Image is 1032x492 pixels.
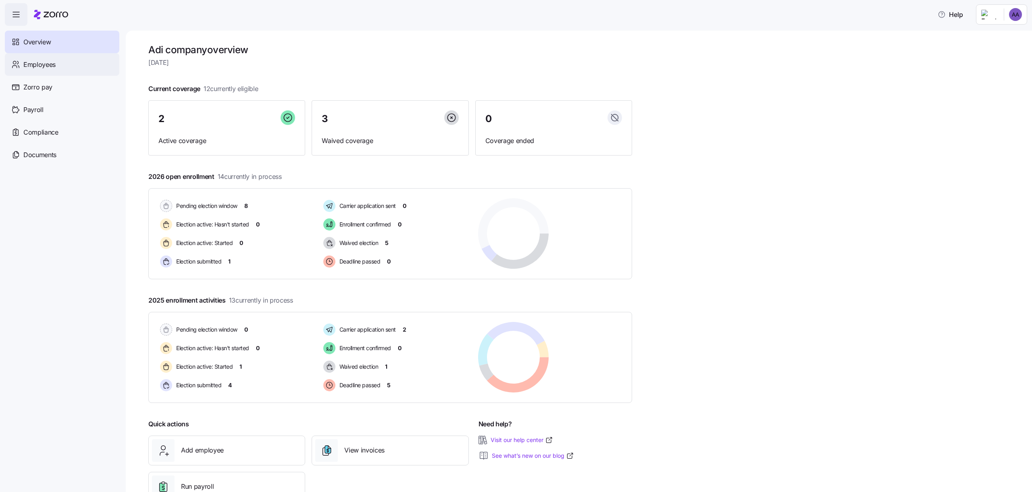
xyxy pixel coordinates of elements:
[5,143,119,166] a: Documents
[337,363,379,371] span: Waived election
[148,58,632,68] span: [DATE]
[174,220,249,228] span: Election active: Hasn't started
[239,239,243,247] span: 0
[485,136,622,146] span: Coverage ended
[148,419,189,429] span: Quick actions
[337,220,391,228] span: Enrollment confirmed
[938,10,963,19] span: Help
[403,326,406,334] span: 2
[229,295,293,305] span: 13 currently in process
[158,114,164,124] span: 2
[148,172,282,182] span: 2026 open enrollment
[218,172,282,182] span: 14 currently in process
[385,239,389,247] span: 5
[23,150,56,160] span: Documents
[174,344,249,352] span: Election active: Hasn't started
[148,44,632,56] h1: Adi company overview
[239,363,242,371] span: 1
[485,114,492,124] span: 0
[491,436,553,444] a: Visit our help center
[398,344,402,352] span: 0
[337,239,379,247] span: Waived election
[244,202,248,210] span: 8
[5,76,119,98] a: Zorro pay
[1009,8,1022,21] img: 09212804168253c57e3bfecf549ffc4d
[174,326,237,334] span: Pending election window
[931,6,970,23] button: Help
[5,98,119,121] a: Payroll
[492,452,574,460] a: See what’s new on our blog
[228,381,232,389] span: 4
[387,381,391,389] span: 5
[244,326,248,334] span: 0
[322,114,328,124] span: 3
[204,84,258,94] span: 12 currently eligible
[337,202,396,210] span: Carrier application sent
[174,239,233,247] span: Election active: Started
[387,257,391,266] span: 0
[23,127,58,137] span: Compliance
[337,381,381,389] span: Deadline passed
[181,482,214,492] span: Run payroll
[256,344,260,352] span: 0
[398,220,402,228] span: 0
[337,257,381,266] span: Deadline passed
[23,105,44,115] span: Payroll
[337,344,391,352] span: Enrollment confirmed
[5,31,119,53] a: Overview
[256,220,260,228] span: 0
[174,381,221,389] span: Election submitted
[174,202,237,210] span: Pending election window
[228,257,231,266] span: 1
[148,84,258,94] span: Current coverage
[174,257,221,266] span: Election submitted
[403,202,406,210] span: 0
[5,53,119,76] a: Employees
[158,136,295,146] span: Active coverage
[981,10,997,19] img: Employer logo
[148,295,293,305] span: 2025 enrollment activities
[337,326,396,334] span: Carrier application sent
[479,419,512,429] span: Need help?
[322,136,458,146] span: Waived coverage
[23,82,52,92] span: Zorro pay
[181,445,224,455] span: Add employee
[174,363,233,371] span: Election active: Started
[385,363,387,371] span: 1
[23,60,56,70] span: Employees
[5,121,119,143] a: Compliance
[23,37,51,47] span: Overview
[344,445,385,455] span: View invoices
